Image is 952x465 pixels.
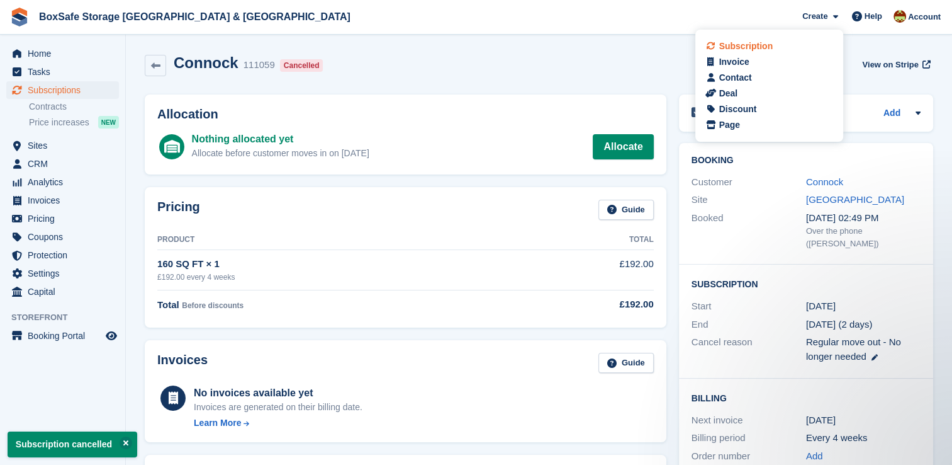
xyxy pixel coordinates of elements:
span: Before discounts [182,301,244,310]
span: Capital [28,283,103,301]
div: Learn More [194,416,241,430]
span: Account [908,11,941,23]
span: Sites [28,137,103,154]
a: menu [6,327,119,345]
div: NEW [98,116,119,129]
div: Nothing allocated yet [192,132,369,147]
div: Allocate before customer moves in on [DATE] [192,147,369,160]
th: Total [513,230,653,250]
div: £192.00 [513,297,653,312]
a: menu [6,283,119,301]
span: Home [28,45,103,62]
a: Learn More [194,416,362,430]
a: [GEOGRAPHIC_DATA] [806,194,904,205]
a: menu [6,81,119,99]
span: [DATE] (2 days) [806,319,873,330]
a: Guide [598,200,654,221]
a: menu [6,265,119,282]
div: Order number [692,449,806,464]
div: Billing period [692,431,806,445]
div: [DATE] [806,413,921,428]
img: stora-icon-8386f47178a22dfd0bd8f6a31ec36ba5ce8667c1dd55bd0f319d3a0aa187defe.svg [10,8,29,26]
div: Cancelled [280,59,323,72]
a: Discount [707,103,831,116]
h2: Subscription [692,277,921,290]
div: Invoice [719,55,749,69]
a: Contact [707,71,831,84]
div: Deal [719,87,737,100]
span: Storefront [11,311,125,324]
time: 2025-10-01 00:00:00 UTC [806,299,836,314]
a: Contracts [29,101,119,113]
div: [DATE] 02:49 PM [806,211,921,226]
a: menu [6,246,119,264]
a: Add [806,449,823,464]
span: Help [865,10,882,23]
a: Price increases NEW [29,115,119,129]
a: menu [6,63,119,81]
a: menu [6,137,119,154]
th: Product [157,230,513,250]
div: Cancel reason [692,335,806,364]
a: Invoice [707,55,831,69]
div: 111059 [244,58,275,72]
a: menu [6,155,119,173]
a: menu [6,45,119,62]
div: Over the phone ([PERSON_NAME]) [806,225,921,250]
div: Every 4 weeks [806,431,921,445]
img: Kim [893,10,906,23]
span: Tasks [28,63,103,81]
span: Invoices [28,192,103,209]
div: £192.00 every 4 weeks [157,272,513,283]
div: 160 SQ FT × 1 [157,257,513,272]
a: Subscription [707,40,831,53]
a: menu [6,210,119,227]
div: Invoices are generated on their billing date. [194,401,362,414]
div: Customer [692,175,806,190]
span: Create [802,10,827,23]
a: Page [707,118,831,132]
a: Add [883,106,900,121]
span: Subscriptions [28,81,103,99]
span: Analytics [28,173,103,191]
a: Preview store [104,328,119,343]
a: menu [6,228,119,246]
a: BoxSafe Storage [GEOGRAPHIC_DATA] & [GEOGRAPHIC_DATA] [34,6,356,27]
span: Regular move out - No longer needed [806,336,901,362]
a: menu [6,173,119,191]
div: Start [692,299,806,314]
h2: Pricing [157,200,200,221]
div: Discount [719,103,756,116]
div: End [692,318,806,332]
div: Site [692,193,806,207]
div: No invoices available yet [194,386,362,401]
p: Subscription cancelled [8,432,137,457]
span: Protection [28,246,103,264]
div: Next invoice [692,413,806,428]
span: Booking Portal [28,327,103,345]
div: Booked [692,211,806,250]
h2: Billing [692,391,921,404]
span: Coupons [28,228,103,246]
h2: Allocation [157,107,654,122]
div: Subscription [719,40,773,53]
h2: Connock [174,54,238,71]
span: Total [157,299,179,310]
span: Settings [28,265,103,282]
span: Pricing [28,210,103,227]
a: Deal [707,87,831,100]
div: Page [719,118,739,132]
a: Connock [806,176,843,187]
td: £192.00 [513,250,653,290]
span: Price increases [29,117,89,129]
a: menu [6,192,119,209]
div: Contact [719,71,751,84]
h2: Booking [692,156,921,166]
a: Allocate [593,134,653,159]
a: View on Stripe [857,54,933,75]
a: Guide [598,353,654,374]
h2: Invoices [157,353,208,374]
span: CRM [28,155,103,173]
span: View on Stripe [862,59,918,71]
